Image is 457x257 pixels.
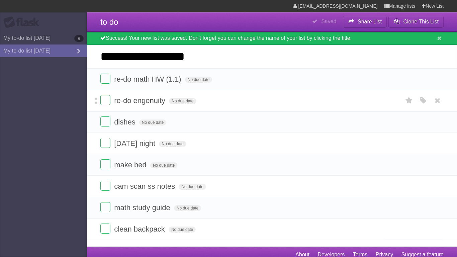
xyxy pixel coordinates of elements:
[100,224,110,234] label: Done
[100,181,110,191] label: Done
[114,203,172,212] span: math study guide
[403,95,416,106] label: Star task
[100,74,110,84] label: Done
[169,227,196,233] span: No due date
[100,116,110,126] label: Done
[139,119,166,125] span: No due date
[321,18,336,24] b: Saved
[185,77,212,83] span: No due date
[87,32,457,45] div: Success! Your new list was saved. Don't forget you can change the name of your list by clicking t...
[343,16,387,28] button: Share List
[388,16,444,28] button: Clone This List
[174,205,201,211] span: No due date
[114,96,167,105] span: re-do engenuity
[74,35,84,42] b: 9
[358,19,382,24] b: Share List
[100,17,118,26] span: to do
[114,225,167,233] span: clean backpack
[114,118,137,126] span: dishes
[179,184,206,190] span: No due date
[100,202,110,212] label: Done
[114,139,157,148] span: [DATE] night
[114,182,177,190] span: cam scan ss notes
[100,159,110,169] label: Done
[150,162,177,168] span: No due date
[169,98,196,104] span: No due date
[403,19,439,24] b: Clone This List
[100,138,110,148] label: Done
[3,16,43,28] div: Flask
[114,75,183,83] span: re-do math HW (1.1)
[159,141,186,147] span: No due date
[100,95,110,105] label: Done
[114,161,148,169] span: make bed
